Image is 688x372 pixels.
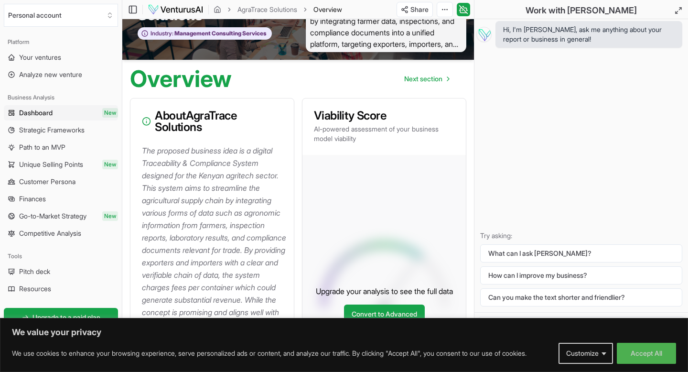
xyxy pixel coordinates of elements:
button: What can I ask [PERSON_NAME]? [480,244,682,263]
span: Share [410,5,429,14]
div: Tools [4,249,118,264]
span: New [102,211,118,221]
span: Finances [19,194,46,204]
h3: Viability Score [314,110,454,121]
div: Platform [4,34,118,50]
span: Next section [404,74,442,84]
span: Unique Selling Points [19,160,83,169]
a: Customer Persona [4,174,118,189]
div: Business Analysis [4,90,118,105]
span: Dashboard [19,108,53,118]
a: Your ventures [4,50,118,65]
a: Finances [4,191,118,207]
span: New [102,160,118,169]
button: Select an organization [4,4,118,27]
span: Go-to-Market Strategy [19,211,86,221]
a: AgraTrace Solutions [237,5,297,14]
button: Share [397,2,433,17]
nav: breadcrumb [214,5,342,14]
h2: Work with [PERSON_NAME] [526,4,637,17]
span: New [102,108,118,118]
a: Path to an MVP [4,140,118,155]
a: Go to next page [397,69,457,88]
span: Overview [313,5,342,14]
p: We value your privacy [12,327,676,338]
a: DashboardNew [4,105,118,120]
a: Unique Selling PointsNew [4,157,118,172]
span: Hi, I'm [PERSON_NAME], ask me anything about your report or business in general! [503,25,675,44]
span: Competitive Analysis [19,229,81,238]
img: logo [148,4,204,15]
span: Management Consulting Services [173,30,267,37]
p: Upgrade your analysis to see the full data [316,285,453,297]
button: How can I improve my business? [480,266,682,284]
button: Industry:Management Consulting Services [138,27,272,40]
a: Strategic Frameworks [4,122,118,138]
a: Pitch deck [4,264,118,279]
span: Upgrade to a paid plan [32,313,100,322]
p: Try asking: [480,231,682,241]
a: Competitive Analysis [4,226,118,241]
p: AI-powered assessment of your business model viability [314,124,454,143]
span: Industry: [150,30,173,37]
button: Customize [559,343,613,364]
a: Resources [4,281,118,296]
h3: About AgraTrace Solutions [142,110,282,133]
a: Go-to-Market StrategyNew [4,208,118,224]
nav: pagination [397,69,457,88]
span: Strategic Frameworks [19,125,85,135]
span: Customer Persona [19,177,75,186]
span: Resources [19,284,51,294]
span: Path to an MVP [19,142,65,152]
button: Accept All [617,343,676,364]
span: Your ventures [19,53,61,62]
a: Analyze new venture [4,67,118,82]
a: Upgrade to a paid plan [4,308,118,327]
span: Analyze new venture [19,70,82,79]
h1: Overview [130,67,232,90]
button: Can you make the text shorter and friendlier? [480,288,682,306]
p: We use cookies to enhance your browsing experience, serve personalized ads or content, and analyz... [12,348,527,359]
a: Convert to Advanced [344,305,425,324]
span: Pitch deck [19,267,50,276]
img: Vera [476,27,492,42]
